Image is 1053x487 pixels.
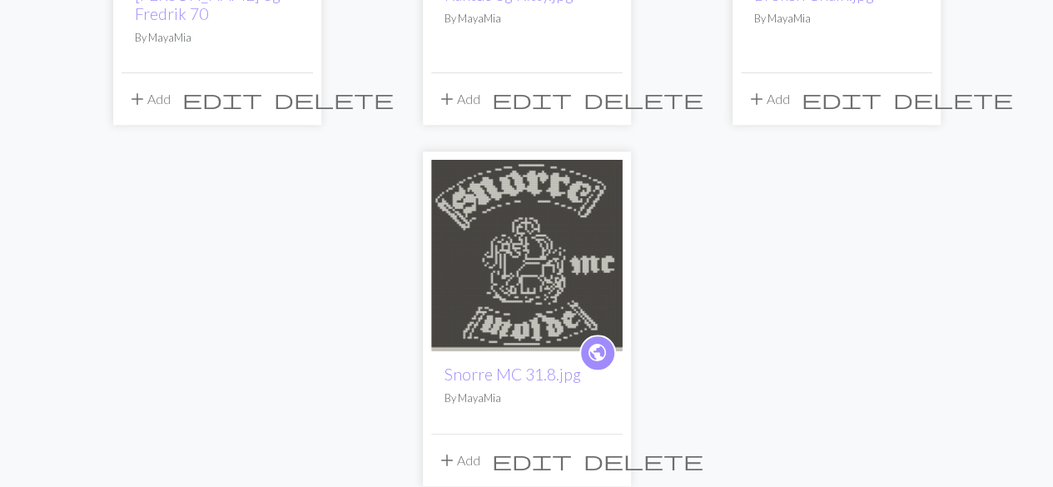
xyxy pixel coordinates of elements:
[268,83,400,115] button: Delete
[274,87,394,111] span: delete
[127,87,147,111] span: add
[587,336,608,370] i: public
[584,449,703,472] span: delete
[887,83,1019,115] button: Delete
[486,83,578,115] button: Edit
[431,160,623,351] img: Snorre MC 31.8.jpg
[802,87,882,111] span: edit
[176,83,268,115] button: Edit
[431,83,486,115] button: Add
[747,87,767,111] span: add
[431,445,486,476] button: Add
[587,340,608,365] span: public
[135,30,300,46] p: By MayaMia
[182,87,262,111] span: edit
[584,87,703,111] span: delete
[122,83,176,115] button: Add
[445,365,581,384] a: Snorre MC 31.8.jpg
[492,449,572,472] span: edit
[431,246,623,261] a: Snorre MC 31.8.jpg
[182,89,262,109] i: Edit
[437,449,457,472] span: add
[893,87,1013,111] span: delete
[492,450,572,470] i: Edit
[578,83,709,115] button: Delete
[579,335,616,371] a: public
[445,11,609,27] p: By MayaMia
[741,83,796,115] button: Add
[802,89,882,109] i: Edit
[445,390,609,406] p: By MayaMia
[578,445,709,476] button: Delete
[796,83,887,115] button: Edit
[437,87,457,111] span: add
[486,445,578,476] button: Edit
[754,11,919,27] p: By MayaMia
[492,87,572,111] span: edit
[492,89,572,109] i: Edit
